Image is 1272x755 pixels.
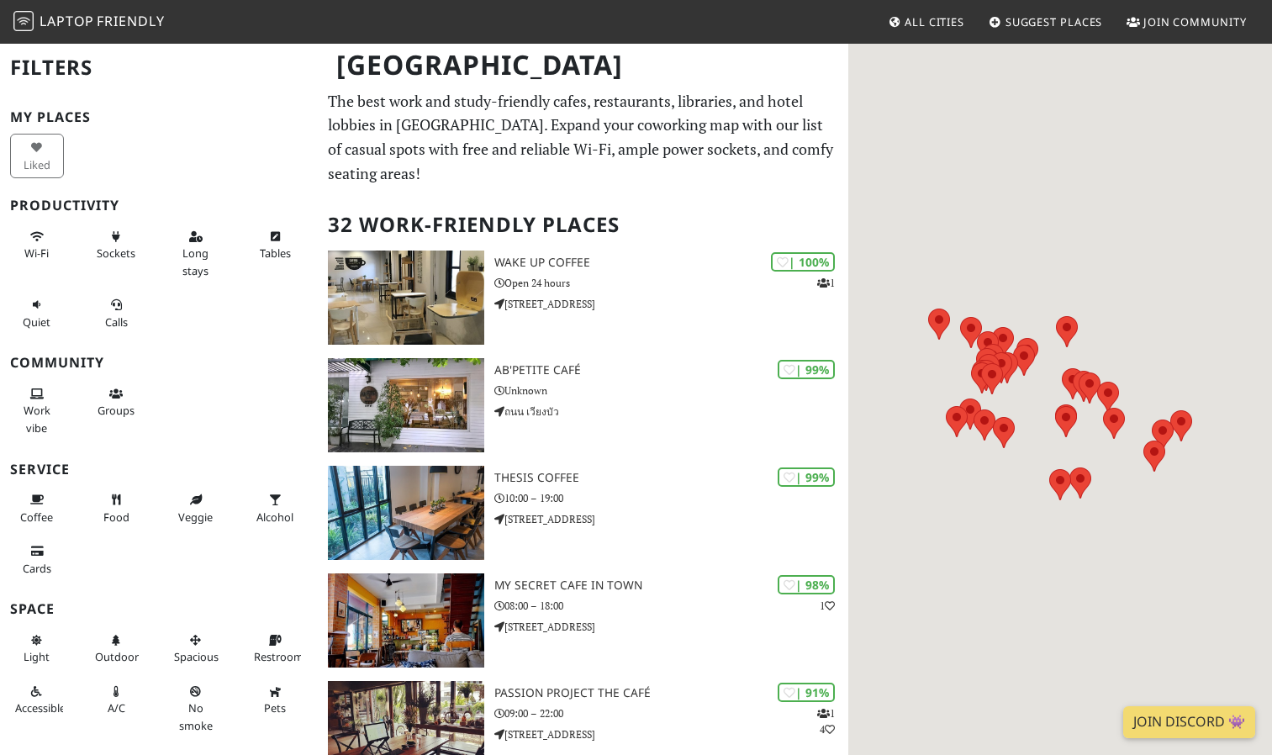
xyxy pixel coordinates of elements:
[13,8,165,37] a: LaptopFriendly LaptopFriendly
[90,291,144,335] button: Calls
[10,462,308,478] h3: Service
[817,705,835,737] p: 1 4
[323,42,844,88] h1: [GEOGRAPHIC_DATA]
[24,649,50,664] span: Natural light
[494,619,847,635] p: [STREET_ADDRESS]
[10,537,64,582] button: Cards
[778,467,835,487] div: | 99%
[23,561,51,576] span: Credit cards
[10,109,308,125] h3: My Places
[494,363,847,377] h3: Ab'Petite Café
[90,380,144,425] button: Groups
[318,358,847,452] a: Ab'Petite Café | 99% Ab'Petite Café Unknown ถนน เวียงบัว
[328,199,837,251] h2: 32 Work-Friendly Places
[90,486,144,531] button: Food
[1120,7,1254,37] a: Join Community
[328,251,484,345] img: Wake Up Coffee
[494,471,847,485] h3: Thesis Coffee
[328,89,837,186] p: The best work and study-friendly cafes, restaurants, libraries, and hotel lobbies in [GEOGRAPHIC_...
[328,573,484,668] img: My Secret Cafe In Town
[10,486,64,531] button: Coffee
[90,626,144,671] button: Outdoor
[98,403,135,418] span: Group tables
[10,678,64,722] button: Accessible
[820,598,835,614] p: 1
[10,223,64,267] button: Wi-Fi
[178,509,213,525] span: Veggie
[778,575,835,594] div: | 98%
[494,404,847,420] p: ถนน เวียงบัว
[256,509,293,525] span: Alcohol
[318,251,847,345] a: Wake Up Coffee | 100% 1 Wake Up Coffee Open 24 hours [STREET_ADDRESS]
[328,466,484,560] img: Thesis Coffee
[318,466,847,560] a: Thesis Coffee | 99% Thesis Coffee 10:00 – 19:00 [STREET_ADDRESS]
[13,11,34,31] img: LaptopFriendly
[95,649,139,664] span: Outdoor area
[1005,14,1103,29] span: Suggest Places
[881,7,971,37] a: All Cities
[169,626,223,671] button: Spacious
[90,223,144,267] button: Sockets
[10,355,308,371] h3: Community
[778,360,835,379] div: | 99%
[182,246,208,277] span: Long stays
[40,12,94,30] span: Laptop
[97,12,164,30] span: Friendly
[174,649,219,664] span: Spacious
[179,700,213,732] span: Smoke free
[97,246,135,261] span: Power sockets
[494,383,847,399] p: Unknown
[260,246,291,261] span: Work-friendly tables
[10,380,64,441] button: Work vibe
[108,700,125,715] span: Air conditioned
[249,486,303,531] button: Alcohol
[249,223,303,267] button: Tables
[10,198,308,214] h3: Productivity
[169,678,223,739] button: No smoke
[1143,14,1247,29] span: Join Community
[982,7,1110,37] a: Suggest Places
[494,511,847,527] p: [STREET_ADDRESS]
[905,14,964,29] span: All Cities
[494,578,847,593] h3: My Secret Cafe In Town
[778,683,835,702] div: | 91%
[23,314,50,330] span: Quiet
[817,275,835,291] p: 1
[494,275,847,291] p: Open 24 hours
[90,678,144,722] button: A/C
[494,686,847,700] h3: Passion Project the Café
[10,291,64,335] button: Quiet
[10,42,308,93] h2: Filters
[494,490,847,506] p: 10:00 – 19:00
[169,223,223,284] button: Long stays
[249,678,303,722] button: Pets
[20,509,53,525] span: Coffee
[494,296,847,312] p: [STREET_ADDRESS]
[10,601,308,617] h3: Space
[494,726,847,742] p: [STREET_ADDRESS]
[105,314,128,330] span: Video/audio calls
[328,358,484,452] img: Ab'Petite Café
[771,252,835,272] div: | 100%
[249,626,303,671] button: Restroom
[494,705,847,721] p: 09:00 – 22:00
[494,256,847,270] h3: Wake Up Coffee
[15,700,66,715] span: Accessible
[494,598,847,614] p: 08:00 – 18:00
[103,509,129,525] span: Food
[264,700,286,715] span: Pet friendly
[24,246,49,261] span: Stable Wi-Fi
[318,573,847,668] a: My Secret Cafe In Town | 98% 1 My Secret Cafe In Town 08:00 – 18:00 [STREET_ADDRESS]
[169,486,223,531] button: Veggie
[254,649,303,664] span: Restroom
[10,626,64,671] button: Light
[1123,706,1255,738] a: Join Discord 👾
[24,403,50,435] span: People working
